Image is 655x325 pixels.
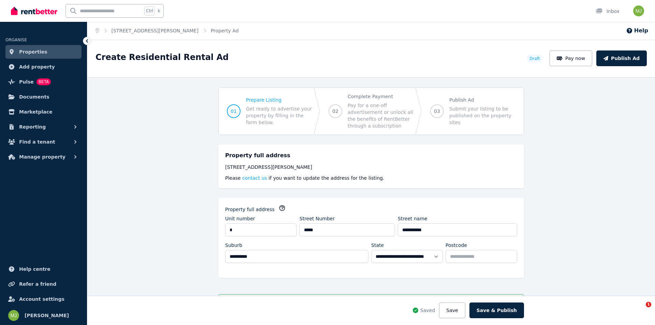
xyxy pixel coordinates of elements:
span: Properties [19,48,47,56]
span: Help centre [19,265,50,273]
img: Matthew Jamieson [8,310,19,321]
span: Saved [420,307,435,314]
h5: Property full address [225,151,290,160]
span: Ctrl [144,6,155,15]
span: Manage property [19,153,65,161]
label: State [371,242,384,249]
span: 1 [646,302,651,307]
span: Add property [19,63,55,71]
span: [PERSON_NAME] [25,311,69,320]
span: 01 [231,108,237,115]
span: 02 [332,108,338,115]
span: Complete Payment [348,93,414,100]
button: contact us [242,175,267,181]
img: RentBetter [11,6,57,16]
span: 03 [434,108,440,115]
a: PulseBETA [5,75,82,89]
span: Pay for a one-off advertisement or unlock all the benefits of RentBetter through a subscription [348,102,414,129]
img: Matthew Jamieson [633,5,644,16]
a: Refer a friend [5,277,82,291]
span: BETA [37,78,51,85]
div: [STREET_ADDRESS][PERSON_NAME] [225,164,517,171]
span: Get ready to advertise your property by filling in the form below. [246,105,312,126]
a: [STREET_ADDRESS][PERSON_NAME] [112,28,199,33]
button: Pay now [550,50,593,66]
button: Publish Ad [596,50,647,66]
label: Street Number [300,215,335,222]
button: Help [626,27,648,35]
div: Inbox [596,8,620,15]
p: Please if you want to update the address for the listing. [225,175,517,181]
span: Reporting [19,123,46,131]
a: Add property [5,60,82,74]
span: Refer a friend [19,280,56,288]
label: Postcode [446,242,467,249]
span: Documents [19,93,49,101]
a: Marketplace [5,105,82,119]
button: Save [439,302,465,318]
button: Save & Publish [469,302,524,318]
span: Pulse [19,78,34,86]
a: Property Ad [211,28,239,33]
span: Prepare Listing [246,97,312,103]
span: Publish Ad [449,97,515,103]
label: Suburb [225,242,242,249]
button: Reporting [5,120,82,134]
span: ORGANISE [5,38,27,42]
button: Manage property [5,150,82,164]
span: Account settings [19,295,64,303]
iframe: Intercom live chat [632,302,648,318]
a: Account settings [5,292,82,306]
nav: Breadcrumb [87,22,247,40]
a: Documents [5,90,82,104]
span: Marketplace [19,108,52,116]
label: Property full address [225,206,275,213]
button: Find a tenant [5,135,82,149]
nav: Progress [218,87,524,135]
a: Properties [5,45,82,59]
span: Draft [529,56,540,61]
label: Street name [398,215,427,222]
span: Find a tenant [19,138,55,146]
span: k [158,8,160,14]
a: Help centre [5,262,82,276]
span: Submit your listing to be published on the property sites [449,105,515,126]
h1: Create Residential Rental Ad [96,52,229,63]
label: Unit number [225,215,255,222]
